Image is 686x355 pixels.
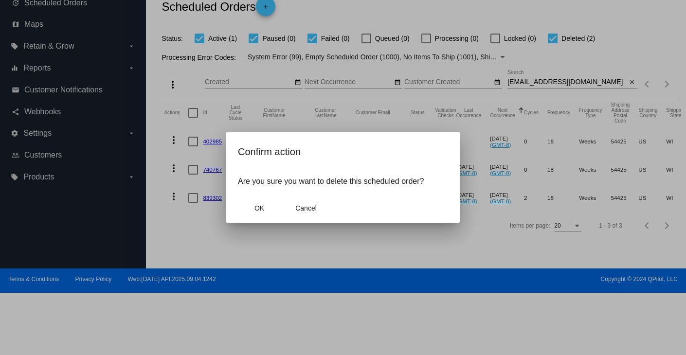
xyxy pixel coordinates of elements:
span: OK [254,204,264,212]
button: Close dialog [285,199,327,217]
button: Close dialog [238,199,281,217]
p: Are you sure you want to delete this scheduled order? [238,177,448,186]
h2: Confirm action [238,144,448,160]
span: Cancel [295,204,317,212]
